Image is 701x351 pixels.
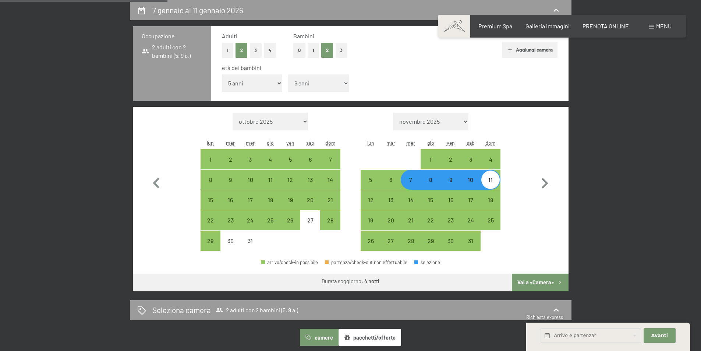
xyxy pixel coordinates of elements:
[440,170,460,190] div: arrivo/check-in possibile
[382,197,400,215] div: 13
[280,170,300,190] div: Fri Dec 12 2025
[421,231,440,250] div: Thu Jan 29 2026
[240,149,260,169] div: Wed Dec 03 2025
[221,157,240,175] div: 2
[481,210,500,230] div: Sun Jan 25 2026
[241,197,259,215] div: 17
[414,260,440,265] div: selezione
[216,306,298,314] span: 2 adulti con 2 bambini (5, 9 a.)
[280,170,300,190] div: arrivo/check-in possibile
[201,197,220,215] div: 15
[240,149,260,169] div: arrivo/check-in possibile
[644,328,675,343] button: Avanti
[440,210,460,230] div: Fri Jan 23 2026
[241,157,259,175] div: 3
[421,149,440,169] div: Thu Jan 01 2026
[325,140,336,146] abbr: domenica
[381,231,401,250] div: Tue Jan 27 2026
[401,170,421,190] div: Wed Jan 07 2026
[321,217,339,236] div: 28
[461,231,481,250] div: arrivo/check-in possibile
[441,197,460,215] div: 16
[339,329,401,346] button: pacchetti/offerte
[461,238,480,256] div: 31
[220,190,240,210] div: Tue Dec 16 2025
[261,217,280,236] div: 25
[293,43,305,58] button: 0
[421,231,440,250] div: arrivo/check-in possibile
[440,231,460,250] div: arrivo/check-in possibile
[152,305,211,315] h2: Seleziona camera
[461,231,481,250] div: Sat Jan 31 2026
[221,177,240,195] div: 9
[382,217,400,236] div: 20
[281,157,300,175] div: 5
[240,231,260,250] div: arrivo/check-in non effettuabile
[201,238,220,256] div: 29
[381,190,401,210] div: Tue Jan 13 2026
[241,177,259,195] div: 10
[421,190,440,210] div: Thu Jan 15 2026
[236,43,248,58] button: 2
[320,190,340,210] div: Sun Dec 21 2025
[240,170,260,190] div: Wed Dec 10 2025
[461,177,480,195] div: 10
[320,149,340,169] div: Sun Dec 07 2025
[440,149,460,169] div: arrivo/check-in possibile
[440,149,460,169] div: Fri Jan 02 2026
[301,157,319,175] div: 6
[300,210,320,230] div: arrivo/check-in non effettuabile
[280,149,300,169] div: Fri Dec 05 2025
[250,43,262,58] button: 3
[240,170,260,190] div: arrivo/check-in possibile
[440,190,460,210] div: Fri Jan 16 2026
[583,22,629,29] a: PRENOTA ONLINE
[300,190,320,210] div: Sat Dec 20 2025
[651,332,668,339] span: Avanti
[300,170,320,190] div: arrivo/check-in possibile
[201,170,220,190] div: Mon Dec 08 2025
[361,190,380,210] div: arrivo/check-in possibile
[261,190,280,210] div: arrivo/check-in possibile
[281,177,300,195] div: 12
[441,157,460,175] div: 2
[421,149,440,169] div: arrivo/check-in possibile
[361,197,380,215] div: 12
[281,197,300,215] div: 19
[481,210,500,230] div: arrivo/check-in possibile
[300,149,320,169] div: Sat Dec 06 2025
[301,217,319,236] div: 27
[361,231,380,250] div: Mon Jan 26 2026
[220,149,240,169] div: Tue Dec 02 2025
[336,43,348,58] button: 3
[656,22,672,29] span: Menu
[261,260,318,265] div: arrivo/check-in possibile
[226,140,235,146] abbr: martedì
[201,157,220,175] div: 1
[220,170,240,190] div: Tue Dec 09 2025
[401,238,420,256] div: 28
[534,113,555,251] button: Mese successivo
[320,210,340,230] div: Sun Dec 28 2025
[201,210,220,230] div: Mon Dec 22 2025
[261,149,280,169] div: Thu Dec 04 2025
[478,22,512,29] span: Premium Spa
[361,238,380,256] div: 26
[401,217,420,236] div: 21
[320,149,340,169] div: arrivo/check-in possibile
[201,177,220,195] div: 8
[381,210,401,230] div: Tue Jan 20 2026
[261,149,280,169] div: arrivo/check-in possibile
[321,197,339,215] div: 21
[481,149,500,169] div: arrivo/check-in possibile
[320,190,340,210] div: arrivo/check-in possibile
[261,170,280,190] div: arrivo/check-in possibile
[300,210,320,230] div: Sat Dec 27 2025
[381,170,401,190] div: arrivo/check-in possibile
[481,190,500,210] div: Sun Jan 18 2026
[241,217,259,236] div: 24
[406,140,415,146] abbr: mercoledì
[146,113,167,251] button: Mese precedente
[481,157,500,175] div: 4
[441,217,460,236] div: 23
